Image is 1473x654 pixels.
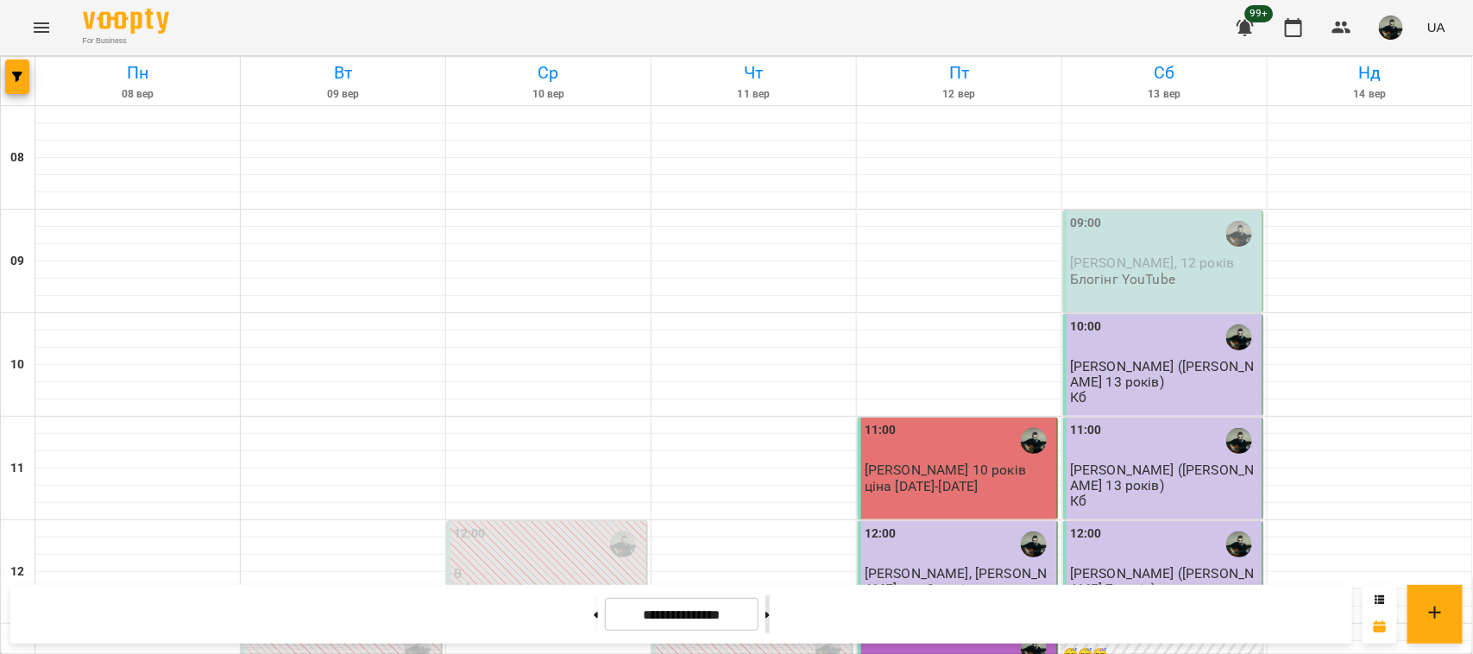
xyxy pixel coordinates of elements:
img: Степаненко Іван [1226,531,1252,557]
h6: Вт [243,60,443,86]
img: Степаненко Іван [1226,221,1252,247]
p: Блогінг YouTube [1070,272,1175,286]
p: Кб [1070,494,1086,508]
span: [PERSON_NAME] 10 років [865,462,1026,478]
h6: 11 [10,459,24,478]
label: 10:00 [1070,318,1102,336]
button: UA [1420,11,1452,43]
p: Кб [1070,390,1086,405]
h6: 13 вер [1065,86,1264,103]
h6: Чт [654,60,853,86]
h6: 08 [10,148,24,167]
img: Степаненко Іван [1226,324,1252,350]
img: Степаненко Іван [1021,428,1047,454]
span: For Business [83,35,169,47]
label: 12:00 [1070,525,1102,544]
span: 99+ [1245,5,1274,22]
img: 7978d71d2a5e9c0688966f56c135e719.png [1379,16,1403,40]
span: [PERSON_NAME], [PERSON_NAME] син 8 років [865,565,1048,596]
h6: 09 вер [243,86,443,103]
h6: Ср [449,60,648,86]
h6: 10 вер [449,86,648,103]
label: 09:00 [1070,214,1102,233]
h6: Сб [1065,60,1264,86]
p: ціна [DATE]-[DATE] [865,479,979,494]
img: Voopty Logo [83,9,169,34]
label: 12:00 [454,525,486,544]
p: 0 [454,566,643,581]
label: 11:00 [1070,421,1102,440]
h6: 12 [10,563,24,582]
span: [PERSON_NAME], 12 років [1070,255,1234,271]
button: Menu [21,7,62,48]
h6: 09 [10,252,24,271]
h6: Пт [859,60,1059,86]
label: 11:00 [865,421,897,440]
h6: Пн [38,60,237,86]
span: [PERSON_NAME] ([PERSON_NAME] 13 років) [1070,462,1255,493]
span: [PERSON_NAME] ([PERSON_NAME] 7 років) [1070,565,1255,596]
h6: 10 [10,355,24,374]
h6: 12 вер [859,86,1059,103]
h6: 11 вер [654,86,853,103]
h6: 14 вер [1270,86,1470,103]
img: Степаненко Іван [1021,531,1047,557]
span: UA [1427,18,1445,36]
img: Степаненко Іван [1226,428,1252,454]
label: 12:00 [865,525,897,544]
img: Степаненко Іван [610,531,636,557]
h6: 08 вер [38,86,237,103]
h6: Нд [1270,60,1470,86]
span: [PERSON_NAME] ([PERSON_NAME] 13 років) [1070,358,1255,389]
